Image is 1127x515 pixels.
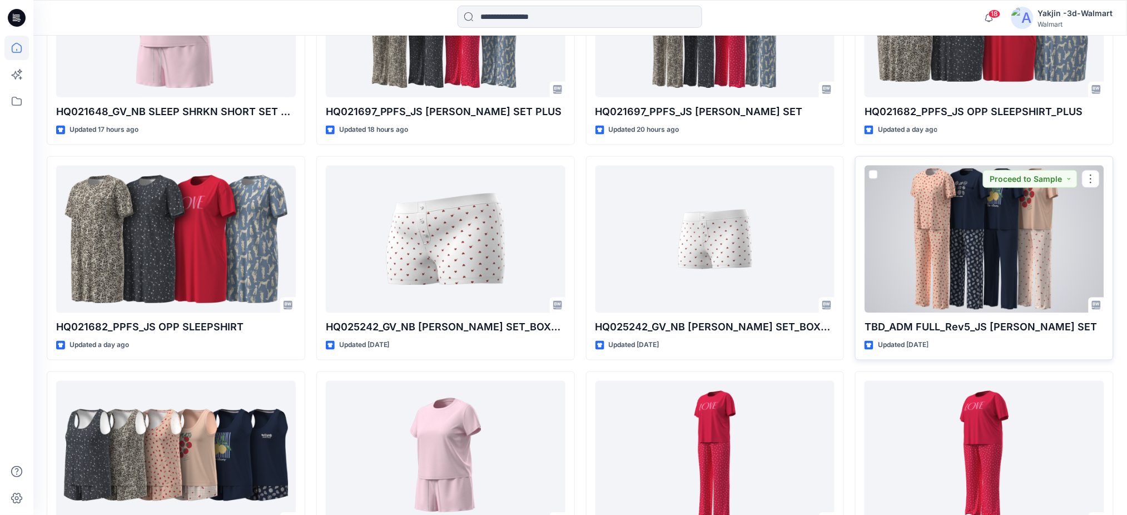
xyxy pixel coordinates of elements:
[1011,7,1034,29] img: avatar
[865,166,1104,313] a: TBD_ADM FULL_Rev5_JS OPP PJ SET
[326,320,565,335] p: HQ025242_GV_NB [PERSON_NAME] SET_BOXER SHORT PLUS
[878,124,937,136] p: Updated a day ago
[878,340,929,351] p: Updated [DATE]
[865,104,1104,120] p: HQ021682_PPFS_JS OPP SLEEPSHIRT_PLUS
[339,340,390,351] p: Updated [DATE]
[595,320,835,335] p: HQ025242_GV_NB [PERSON_NAME] SET_BOXER SHORT
[865,320,1104,335] p: TBD_ADM FULL_Rev5_JS [PERSON_NAME] SET
[595,166,835,313] a: HQ025242_GV_NB CAMI BOXER SET_BOXER SHORT
[69,340,129,351] p: Updated a day ago
[56,166,296,313] a: HQ021682_PPFS_JS OPP SLEEPSHIRT
[339,124,409,136] p: Updated 18 hours ago
[69,124,138,136] p: Updated 17 hours ago
[989,9,1001,18] span: 18
[56,104,296,120] p: HQ021648_GV_NB SLEEP SHRKN SHORT SET PLUS
[595,104,835,120] p: HQ021697_PPFS_JS [PERSON_NAME] SET
[326,104,565,120] p: HQ021697_PPFS_JS [PERSON_NAME] SET PLUS
[1038,7,1113,20] div: Yakjin -3d-Walmart
[326,166,565,313] a: HQ025242_GV_NB CAMI BOXER SET_BOXER SHORT PLUS
[1038,20,1113,28] div: Walmart
[609,340,659,351] p: Updated [DATE]
[56,320,296,335] p: HQ021682_PPFS_JS OPP SLEEPSHIRT
[609,124,679,136] p: Updated 20 hours ago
